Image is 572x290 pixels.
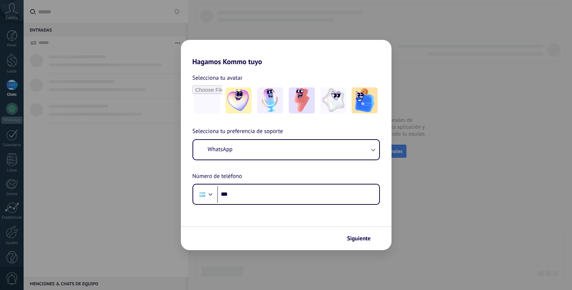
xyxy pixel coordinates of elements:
span: Número de teléfono [192,172,242,181]
span: Selecciona tu avatar [192,73,243,83]
div: Argentina: + 54 [195,187,209,202]
img: -2.jpeg [257,87,283,113]
button: WhatsApp [193,140,379,159]
span: Siguiente [347,236,371,241]
h2: Hagamos Kommo tuyo [181,40,392,66]
img: -5.jpeg [352,87,378,113]
img: -3.jpeg [289,87,315,113]
img: -1.jpeg [226,87,252,113]
img: -4.jpeg [320,87,346,113]
span: WhatsApp [208,146,233,153]
button: Siguiente [344,232,381,245]
span: Selecciona tu preferencia de soporte [192,127,283,136]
